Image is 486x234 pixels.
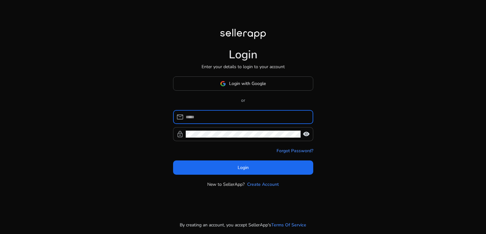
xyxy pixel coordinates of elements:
button: Login [173,160,313,175]
h1: Login [229,48,258,62]
button: Login with Google [173,76,313,91]
span: visibility [302,130,310,138]
a: Forgot Password? [277,147,313,154]
a: Create Account [247,181,279,188]
a: Terms Of Service [271,222,306,228]
span: mail [176,113,184,121]
p: New to SellerApp? [207,181,245,188]
p: or [173,97,313,104]
span: Login [238,164,249,171]
span: lock [176,130,184,138]
p: Enter your details to login to your account [202,63,285,70]
span: Login with Google [229,80,266,87]
img: google-logo.svg [220,81,226,87]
